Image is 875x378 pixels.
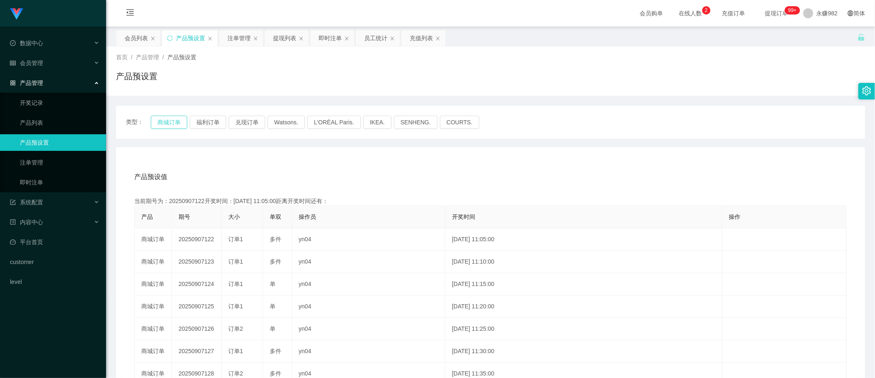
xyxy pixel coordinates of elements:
span: 多件 [270,236,281,242]
span: / [162,54,164,61]
span: 订单1 [228,281,243,287]
span: 订单1 [228,258,243,265]
i: 图标: form [10,199,16,205]
div: 当前期号为：20250907122开奖时间：[DATE] 11:05:00距离开奖时间还有： [134,197,847,206]
span: 类型： [126,116,151,129]
td: [DATE] 11:30:00 [445,340,722,363]
a: 图标: dashboard平台首页 [10,234,99,250]
i: 图标: close [344,36,349,41]
button: IKEA. [363,116,392,129]
span: 开奖时间 [452,213,475,220]
td: 20250907124 [172,273,222,296]
span: 首页 [116,54,128,61]
td: [DATE] 11:15:00 [445,273,722,296]
i: 图标: table [10,60,16,66]
div: 充值列表 [410,30,433,46]
td: [DATE] 11:05:00 [445,228,722,251]
td: 20250907122 [172,228,222,251]
i: 图标: close [150,36,155,41]
i: 图标: close [299,36,304,41]
i: 图标: close [435,36,440,41]
button: Watsons. [268,116,305,129]
span: 产品管理 [10,80,43,86]
a: 产品列表 [20,114,99,131]
span: 充值订单 [718,10,749,16]
i: 图标: close [208,36,213,41]
i: 图标: profile [10,219,16,225]
i: 图标: global [848,10,853,16]
td: yn04 [292,251,445,273]
i: 图标: appstore-o [10,80,16,86]
i: 图标: close [390,36,395,41]
td: 商城订单 [135,251,172,273]
i: 图标: setting [862,86,871,95]
span: 单双 [270,213,281,220]
a: 注单管理 [20,154,99,171]
a: 开奖记录 [20,94,99,111]
i: 图标: sync [167,35,173,41]
a: 即时注单 [20,174,99,191]
td: 商城订单 [135,340,172,363]
td: 20250907126 [172,318,222,340]
td: yn04 [292,228,445,251]
a: customer [10,254,99,270]
i: 图标: menu-fold [116,0,144,27]
span: 订单1 [228,236,243,242]
span: 期号 [179,213,190,220]
i: 图标: unlock [858,34,865,41]
span: 单 [270,281,276,287]
i: 图标: check-circle-o [10,40,16,46]
div: 员工统计 [364,30,387,46]
a: level [10,274,99,290]
td: 商城订单 [135,296,172,318]
span: 多件 [270,348,281,354]
span: 多件 [270,258,281,265]
span: 操作 [729,213,740,220]
a: 产品预设置 [20,134,99,151]
td: [DATE] 11:20:00 [445,296,722,318]
td: yn04 [292,340,445,363]
i: 图标: close [253,36,258,41]
td: 商城订单 [135,228,172,251]
span: / [131,54,133,61]
div: 注单管理 [227,30,251,46]
span: 订单2 [228,370,243,377]
span: 订单1 [228,303,243,310]
td: yn04 [292,296,445,318]
div: 产品预设置 [176,30,205,46]
span: 产品管理 [136,54,159,61]
span: 在线人数 [675,10,706,16]
div: 会员列表 [125,30,148,46]
span: 产品预设值 [134,172,167,182]
td: 20250907125 [172,296,222,318]
div: 提现列表 [273,30,296,46]
span: 会员管理 [10,60,43,66]
td: 商城订单 [135,273,172,296]
button: L'ORÉAL Paris. [307,116,361,129]
span: 产品 [141,213,153,220]
td: 20250907127 [172,340,222,363]
span: 单 [270,325,276,332]
div: 即时注单 [319,30,342,46]
span: 订单2 [228,325,243,332]
button: 福利订单 [190,116,226,129]
td: 商城订单 [135,318,172,340]
button: 商城订单 [151,116,187,129]
td: [DATE] 11:25:00 [445,318,722,340]
td: yn04 [292,318,445,340]
td: [DATE] 11:10:00 [445,251,722,273]
td: 20250907123 [172,251,222,273]
span: 内容中心 [10,219,43,225]
td: yn04 [292,273,445,296]
span: 数据中心 [10,40,43,46]
button: 兑现订单 [229,116,265,129]
span: 提现订单 [761,10,793,16]
span: 多件 [270,370,281,377]
span: 系统配置 [10,199,43,206]
h1: 产品预设置 [116,70,157,82]
sup: 2 [702,6,711,15]
sup: 268 [785,6,800,15]
p: 2 [705,6,708,15]
button: COURTS. [440,116,479,129]
span: 产品预设置 [167,54,196,61]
